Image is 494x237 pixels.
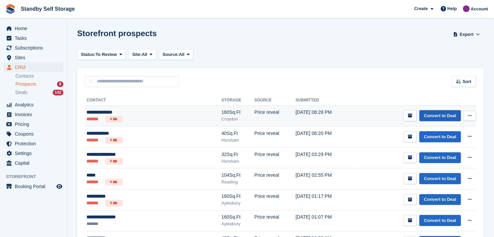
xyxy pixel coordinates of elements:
a: Convert to Deal [419,194,461,205]
div: Horsham [221,137,254,144]
span: Tasks [15,33,55,43]
span: Pricing [15,120,55,129]
button: Export [452,29,481,40]
a: Convert to Deal [419,110,461,121]
a: Contacts [15,73,63,79]
span: Booking Portal [15,182,55,191]
a: Convert to Deal [419,152,461,163]
div: Croydon [221,116,254,123]
div: Horsham [221,158,254,165]
span: Create [414,5,428,12]
a: menu [3,53,63,62]
span: All [179,51,184,58]
td: Price reveal [254,189,295,211]
span: Account [471,6,488,12]
button: Source: All [159,49,194,60]
a: menu [3,24,63,33]
td: [DATE] 06:28 PM [295,105,355,127]
span: Settings [15,149,55,158]
span: Prospects [15,81,36,87]
td: Price reveal [254,168,295,189]
span: Coupons [15,129,55,139]
div: 8 [57,81,63,87]
td: [DATE] 03:29 PM [295,147,355,168]
span: Analytics [15,100,55,109]
span: Source: [163,51,179,58]
h1: Storefront prospects [77,29,157,38]
th: Submitted [295,95,355,106]
div: 160Sq.Ft [221,109,254,116]
td: [DATE] 01:17 PM [295,189,355,211]
div: Aylesbury [221,221,254,227]
span: All [142,51,147,58]
span: Help [447,5,457,12]
span: To Review [96,51,117,58]
span: Deals [15,89,28,96]
a: menu [3,33,63,43]
a: Deals 142 [15,89,63,96]
td: [DATE] 01:07 PM [295,210,355,231]
td: Price reveal [254,105,295,127]
span: Status: [81,51,96,58]
th: Source [254,95,295,106]
a: menu [3,120,63,129]
div: 40Sq.Ft [221,130,254,137]
span: Capital [15,158,55,168]
a: Preview store [55,182,63,190]
span: Home [15,24,55,33]
a: menu [3,129,63,139]
td: [DATE] 02:55 PM [295,168,355,189]
span: Protection [15,139,55,148]
a: menu [3,63,63,72]
a: Prospects 8 [15,81,63,88]
a: menu [3,149,63,158]
a: menu [3,100,63,109]
button: Status: To Review [77,49,126,60]
a: Standby Self Storage [18,3,77,14]
span: CRM [15,63,55,72]
a: menu [3,182,63,191]
span: Sort [462,78,471,85]
span: Storefront [6,173,67,180]
img: Sue Ford [463,5,470,12]
div: 32Sq.Ft [221,151,254,158]
img: stora-icon-8386f47178a22dfd0bd8f6a31ec36ba5ce8667c1dd55bd0f319d3a0aa187defe.svg [5,4,15,14]
div: 160Sq.Ft [221,193,254,200]
span: Site: [132,51,142,58]
td: [DATE] 06:20 PM [295,127,355,148]
span: Export [460,31,474,38]
a: Convert to Deal [419,215,461,226]
div: Reading [221,179,254,185]
a: Convert to Deal [419,173,461,184]
span: Invoices [15,110,55,119]
div: 104Sq.Ft [221,172,254,179]
button: Site: All [128,49,156,60]
div: 142 [53,90,63,95]
th: Contact [85,95,221,106]
th: Storage [221,95,254,106]
a: menu [3,139,63,148]
td: Price reveal [254,210,295,231]
span: Subscriptions [15,43,55,53]
td: Price reveal [254,127,295,148]
a: menu [3,158,63,168]
a: menu [3,43,63,53]
td: Price reveal [254,147,295,168]
a: Convert to Deal [419,131,461,142]
div: Aylesbury [221,200,254,207]
div: 160Sq.Ft [221,214,254,221]
span: Sites [15,53,55,62]
a: menu [3,110,63,119]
